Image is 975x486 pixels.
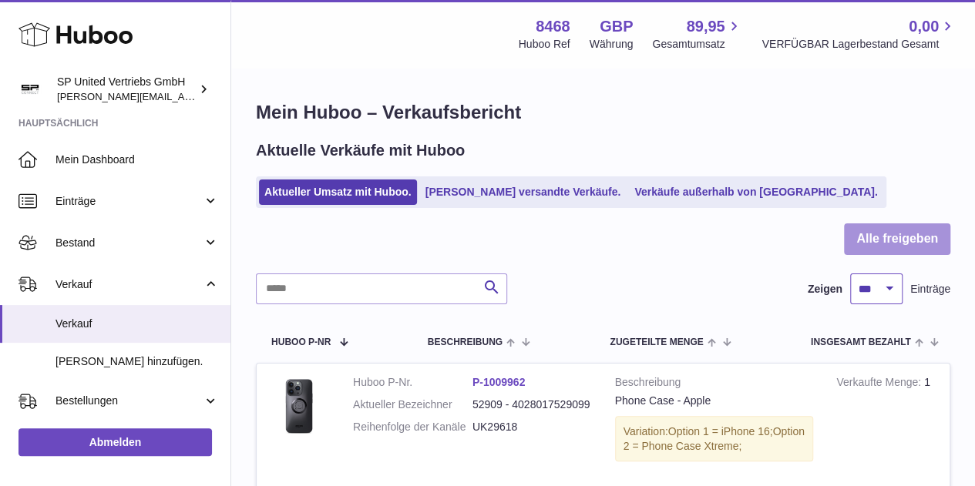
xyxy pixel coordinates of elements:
[610,337,703,347] span: ZUGETEILTE Menge
[615,394,814,408] div: Phone Case - Apple
[668,425,773,437] span: Option 1 = iPhone 16;
[686,16,725,37] span: 89,95
[615,416,814,462] div: Variation:
[55,153,219,167] span: Mein Dashboard
[652,37,742,52] span: Gesamtumsatz
[55,354,219,369] span: [PERSON_NAME] hinzufügen.
[762,37,957,52] span: VERFÜGBAR Lagerbestand Gesamt
[18,428,212,456] a: Abmelden
[428,337,503,347] span: Beschreibung
[259,179,417,205] a: Aktueller Umsatz mit Huboo.
[629,179,883,205] a: Verkäufe außerhalb von [GEOGRAPHIC_DATA].
[55,394,203,408] span: Bestellungen
[615,375,814,394] strong: Beschreibung
[57,75,196,104] div: SP United Vertriebs GmbH
[590,37,634,52] div: Währung
[825,364,950,481] td: 1
[844,223,950,255] button: Alle freigeben
[762,16,957,52] a: 0,00 VERFÜGBAR Lagerbestand Gesamt
[519,37,570,52] div: Huboo Ref
[624,425,805,452] span: Option 2 = Phone Case Xtreme;
[353,375,472,390] dt: Huboo P-Nr.
[256,140,465,161] h2: Aktuelle Verkäufe mit Huboo
[652,16,742,52] a: 89,95 Gesamtumsatz
[910,282,950,297] span: Einträge
[472,376,526,388] a: P-1009962
[353,420,472,434] dt: Reihenfolge der Kanäle
[271,337,331,347] span: Huboo P-Nr
[536,16,570,37] strong: 8468
[808,282,842,297] label: Zeigen
[811,337,911,347] span: Insgesamt bezahlt
[836,376,924,392] strong: Verkaufte Menge
[472,420,592,434] dd: UK29618
[268,375,330,437] img: PhoneCase_plus_iPhone.jpg
[55,236,203,250] span: Bestand
[55,277,203,292] span: Verkauf
[57,90,309,102] span: [PERSON_NAME][EMAIL_ADDRESS][DOMAIN_NAME]
[55,194,203,209] span: Einträge
[55,317,219,331] span: Verkauf
[256,100,950,125] h1: Mein Huboo – Verkaufsbericht
[420,179,627,205] a: [PERSON_NAME] versandte Verkäufe.
[472,397,592,412] dd: 52909 - 4028017529099
[600,16,633,37] strong: GBP
[18,78,42,101] img: tim@sp-united.com
[909,16,939,37] span: 0,00
[353,397,472,412] dt: Aktueller Bezeichner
